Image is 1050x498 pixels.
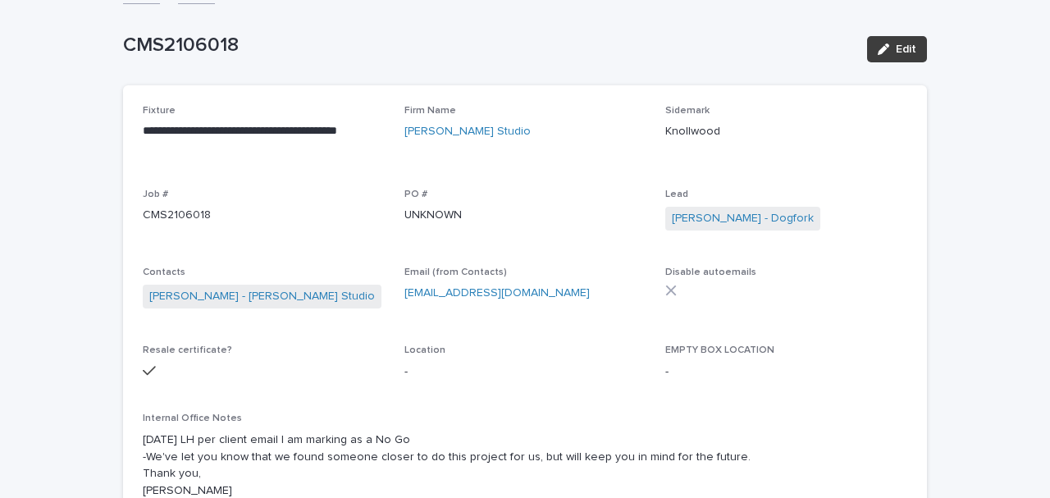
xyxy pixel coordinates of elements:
[896,43,916,55] span: Edit
[665,267,756,277] span: Disable autoemails
[665,123,907,140] p: Knollwood
[143,106,176,116] span: Fixture
[123,34,854,57] p: CMS2106018
[665,363,907,381] p: -
[404,207,646,224] p: UNKNOWN
[404,287,590,299] a: [EMAIL_ADDRESS][DOMAIN_NAME]
[404,190,427,199] span: PO #
[404,123,531,140] a: [PERSON_NAME] Studio
[143,190,168,199] span: Job #
[404,106,456,116] span: Firm Name
[143,345,232,355] span: Resale certificate?
[143,267,185,277] span: Contacts
[665,345,774,355] span: EMPTY BOX LOCATION
[404,267,507,277] span: Email (from Contacts)
[149,288,375,305] a: [PERSON_NAME] - [PERSON_NAME] Studio
[665,106,710,116] span: Sidemark
[143,413,242,423] span: Internal Office Notes
[867,36,927,62] button: Edit
[672,210,814,227] a: [PERSON_NAME] - Dogfork
[665,190,688,199] span: Lead
[404,363,646,381] p: -
[143,207,385,224] p: CMS2106018
[404,345,445,355] span: Location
